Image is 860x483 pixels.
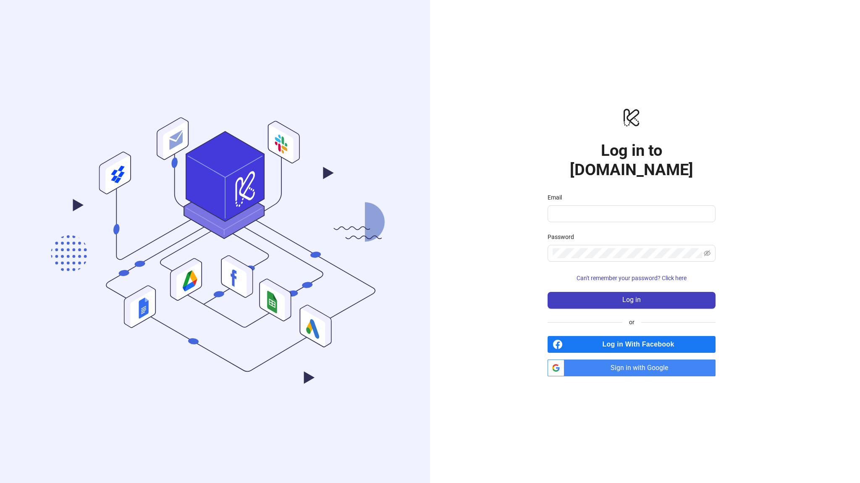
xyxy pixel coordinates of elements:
[548,292,716,309] button: Log in
[548,193,567,202] label: Email
[622,318,641,327] span: or
[548,360,716,376] a: Sign in with Google
[553,209,709,219] input: Email
[577,275,687,281] span: Can't remember your password? Click here
[548,272,716,285] button: Can't remember your password? Click here
[704,250,711,257] span: eye-invisible
[568,360,716,376] span: Sign in with Google
[548,141,716,179] h1: Log in to [DOMAIN_NAME]
[622,296,641,304] span: Log in
[548,275,716,281] a: Can't remember your password? Click here
[553,248,702,258] input: Password
[548,336,716,353] a: Log in With Facebook
[548,232,579,241] label: Password
[566,336,716,353] span: Log in With Facebook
